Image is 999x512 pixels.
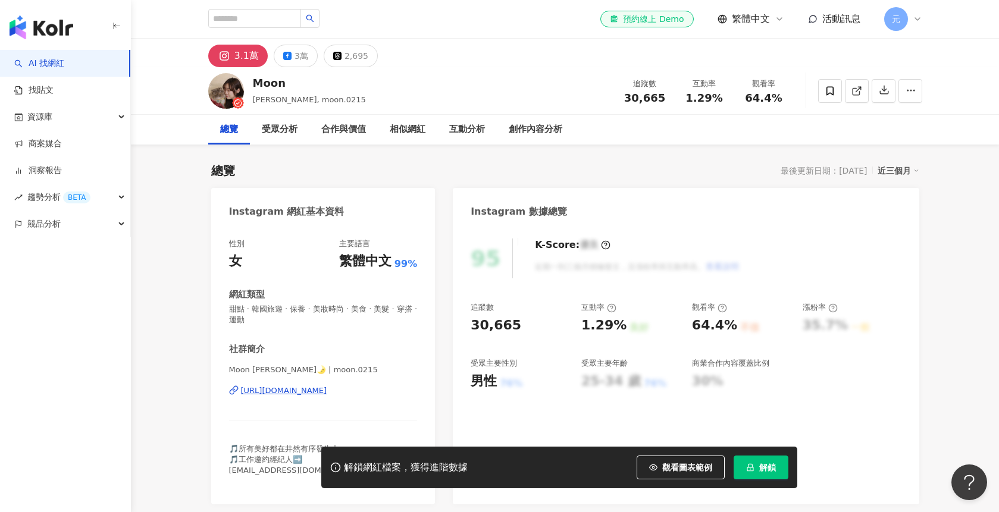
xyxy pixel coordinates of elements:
[390,122,425,137] div: 相似網紅
[692,316,737,335] div: 64.4%
[229,205,345,218] div: Instagram 網紅基本資料
[253,76,366,90] div: Moon
[229,444,372,507] span: 🎵所有美好都在井然有序發生中 🎵工作邀約經紀人➡️ [EMAIL_ADDRESS][DOMAIN_NAME] 供養兩位小貓咪🐱🖤 #貓咪 #穿搭日常 #保養 暫不合作團購
[344,461,468,474] div: 解鎖網紅檔案，獲得進階數據
[229,288,265,301] div: 網紅類型
[220,122,238,137] div: 總覽
[27,184,90,211] span: 趨勢分析
[14,84,54,96] a: 找貼文
[345,48,368,64] div: 2,695
[229,252,242,271] div: 女
[394,257,417,271] span: 99%
[581,358,628,369] div: 受眾主要年齡
[803,302,838,313] div: 漲粉率
[581,316,627,335] div: 1.29%
[535,238,610,252] div: K-Score :
[746,463,754,472] span: lock
[306,14,314,23] span: search
[229,365,418,375] span: Moon [PERSON_NAME]🌛 | moon.0215
[734,456,788,479] button: 解鎖
[241,385,327,396] div: [URL][DOMAIN_NAME]
[622,78,668,90] div: 追蹤數
[471,205,567,218] div: Instagram 數據總覽
[624,92,665,104] span: 30,665
[892,12,900,26] span: 元
[295,48,308,64] div: 3萬
[324,45,378,67] button: 2,695
[610,13,684,25] div: 預約線上 Demo
[471,302,494,313] div: 追蹤數
[509,122,562,137] div: 創作內容分析
[878,163,919,178] div: 近三個月
[822,13,860,24] span: 活動訊息
[14,165,62,177] a: 洞察報告
[339,252,392,271] div: 繁體中文
[759,463,776,472] span: 解鎖
[741,78,787,90] div: 觀看率
[14,193,23,202] span: rise
[732,12,770,26] span: 繁體中文
[27,103,52,130] span: 資源庫
[662,463,712,472] span: 觀看圖表範例
[208,73,244,109] img: KOL Avatar
[471,358,517,369] div: 受眾主要性別
[637,456,725,479] button: 觀看圖表範例
[685,92,722,104] span: 1.29%
[229,343,265,356] div: 社群簡介
[692,302,727,313] div: 觀看率
[449,122,485,137] div: 互動分析
[321,122,366,137] div: 合作與價值
[745,92,782,104] span: 64.4%
[274,45,318,67] button: 3萬
[600,11,693,27] a: 預約線上 Demo
[208,45,268,67] button: 3.1萬
[682,78,727,90] div: 互動率
[234,48,259,64] div: 3.1萬
[471,316,521,335] div: 30,665
[262,122,297,137] div: 受眾分析
[581,302,616,313] div: 互動率
[229,238,245,249] div: 性別
[781,166,867,175] div: 最後更新日期：[DATE]
[339,238,370,249] div: 主要語言
[14,58,64,70] a: searchAI 找網紅
[63,191,90,203] div: BETA
[211,162,235,179] div: 總覽
[253,95,366,104] span: [PERSON_NAME], moon.0215
[27,211,61,237] span: 競品分析
[14,138,62,150] a: 商案媒合
[229,304,418,325] span: 甜點 · 韓國旅遊 · 保養 · 美妝時尚 · 美食 · 美髮 · 穿搭 · 運動
[692,358,769,369] div: 商業合作內容覆蓋比例
[471,372,497,391] div: 男性
[229,385,418,396] a: [URL][DOMAIN_NAME]
[10,15,73,39] img: logo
